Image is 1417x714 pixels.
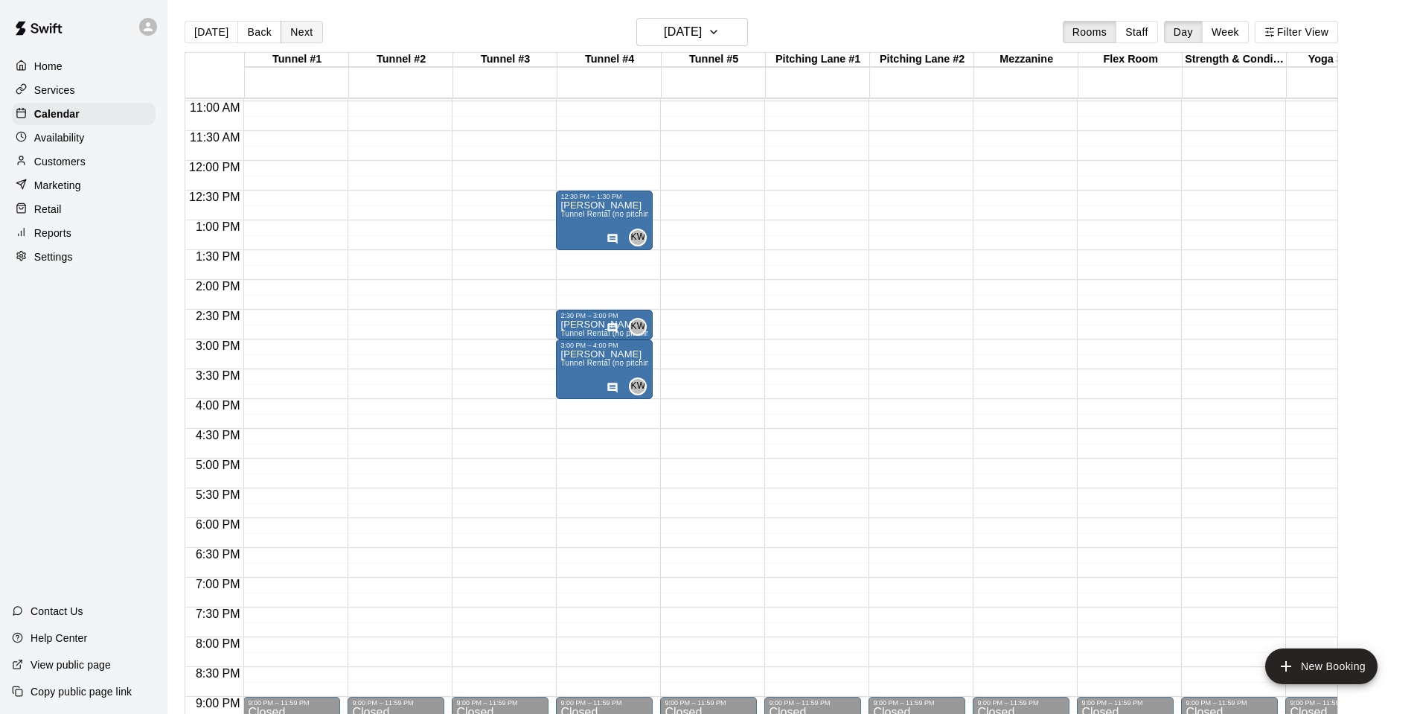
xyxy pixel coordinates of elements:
[1202,21,1249,43] button: Week
[192,310,244,322] span: 2:30 PM
[34,249,73,264] p: Settings
[556,191,653,250] div: 12:30 PM – 1:30 PM: Kevin Wood
[560,699,648,707] div: 9:00 PM – 11:59 PM
[12,222,156,244] a: Reports
[31,604,83,619] p: Contact Us
[192,608,244,620] span: 7:30 PM
[186,101,244,114] span: 11:00 AM
[664,22,702,42] h6: [DATE]
[192,518,244,531] span: 6:00 PM
[665,699,752,707] div: 9:00 PM – 11:59 PM
[1063,21,1116,43] button: Rooms
[629,318,647,336] div: Kevin Wood
[557,53,662,67] div: Tunnel #4
[1287,53,1391,67] div: Yoga Studio
[1290,699,1378,707] div: 9:00 PM – 11:59 PM
[185,191,243,203] span: 12:30 PM
[185,161,243,173] span: 12:00 PM
[12,150,156,173] a: Customers
[31,684,132,699] p: Copy public page link
[662,53,766,67] div: Tunnel #5
[192,637,244,650] span: 8:00 PM
[12,127,156,149] a: Availability
[1081,699,1169,707] div: 9:00 PM – 11:59 PM
[192,578,244,590] span: 7:00 PM
[870,53,974,67] div: Pitching Lane #2
[560,329,688,337] span: Tunnel Rental (no pitching machine)
[12,174,156,197] a: Marketing
[635,229,647,246] span: Kevin Wood
[192,667,244,680] span: 8:30 PM
[31,631,87,646] p: Help Center
[192,250,244,263] span: 1:30 PM
[34,154,86,169] p: Customers
[974,53,1078,67] div: Mezzanine
[186,131,244,144] span: 11:30 AM
[12,103,156,125] a: Calendar
[1265,648,1378,684] button: add
[245,53,349,67] div: Tunnel #1
[192,369,244,382] span: 3:30 PM
[34,226,71,240] p: Reports
[556,310,653,340] div: 2:30 PM – 3:00 PM: Kevin Wood
[12,55,156,77] a: Home
[12,246,156,268] a: Settings
[607,233,618,245] svg: Has notes
[629,377,647,395] div: Kevin Wood
[185,21,238,43] button: [DATE]
[192,459,244,471] span: 5:00 PM
[192,220,244,233] span: 1:00 PM
[453,53,557,67] div: Tunnel #3
[1183,53,1287,67] div: Strength & Conditioning
[560,193,648,200] div: 12:30 PM – 1:30 PM
[34,106,80,121] p: Calendar
[34,83,75,98] p: Services
[281,21,322,43] button: Next
[192,488,244,501] span: 5:30 PM
[192,429,244,442] span: 4:30 PM
[635,318,647,336] span: Kevin Wood
[12,198,156,220] a: Retail
[560,210,688,218] span: Tunnel Rental (no pitching machine)
[630,319,645,334] span: KW
[560,359,688,367] span: Tunnel Rental (no pitching machine)
[635,377,647,395] span: Kevin Wood
[766,53,870,67] div: Pitching Lane #1
[607,382,618,394] svg: Has notes
[1116,21,1158,43] button: Staff
[636,18,748,46] button: [DATE]
[1078,53,1183,67] div: Flex Room
[560,342,648,349] div: 3:00 PM – 4:00 PM
[349,53,453,67] div: Tunnel #2
[192,697,244,710] span: 9:00 PM
[630,379,645,394] span: KW
[34,59,63,74] p: Home
[1255,21,1338,43] button: Filter View
[192,548,244,561] span: 6:30 PM
[560,312,648,319] div: 2:30 PM – 3:00 PM
[629,229,647,246] div: Kevin Wood
[1164,21,1203,43] button: Day
[352,699,440,707] div: 9:00 PM – 11:59 PM
[237,21,281,43] button: Back
[12,79,156,101] a: Services
[456,699,544,707] div: 9:00 PM – 11:59 PM
[630,230,645,245] span: KW
[556,340,653,399] div: 3:00 PM – 4:00 PM: Kevin Wood
[977,699,1065,707] div: 9:00 PM – 11:59 PM
[34,202,62,217] p: Retail
[873,699,961,707] div: 9:00 PM – 11:59 PM
[34,130,85,145] p: Availability
[192,399,244,412] span: 4:00 PM
[192,280,244,293] span: 2:00 PM
[607,322,618,334] svg: Has notes
[769,699,857,707] div: 9:00 PM – 11:59 PM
